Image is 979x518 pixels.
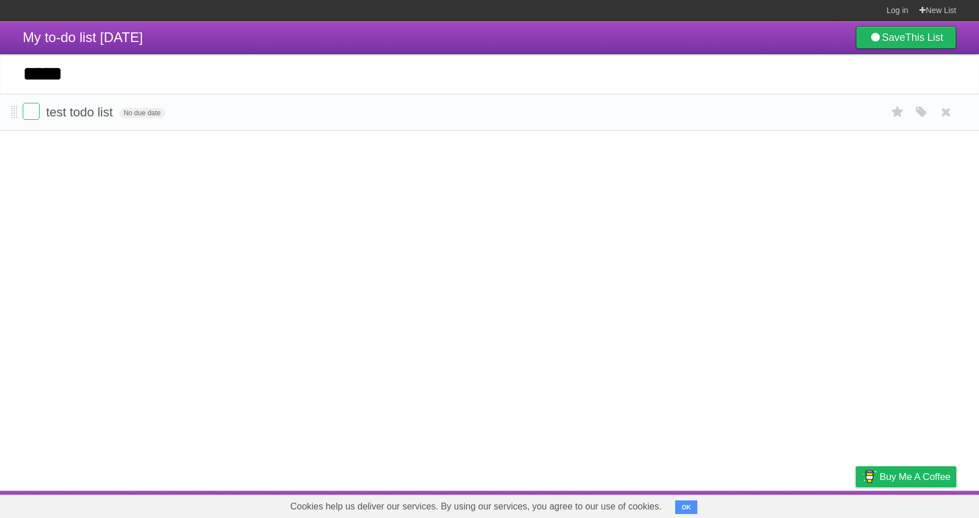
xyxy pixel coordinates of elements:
span: Cookies help us deliver our services. By using our services, you agree to our use of cookies. [279,495,673,518]
span: My to-do list [DATE] [23,30,143,45]
a: Suggest a feature [885,494,956,515]
a: Privacy [841,494,871,515]
a: Buy me a coffee [856,466,956,487]
label: Star task [887,103,909,122]
span: test todo list [46,105,115,119]
button: OK [675,500,697,514]
a: About [705,494,729,515]
label: Done [23,103,40,120]
b: This List [905,32,943,43]
img: Buy me a coffee [861,467,877,486]
span: No due date [119,108,165,118]
a: Developers [742,494,788,515]
a: SaveThis List [856,26,956,49]
a: Terms [802,494,827,515]
span: Buy me a coffee [880,467,951,487]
